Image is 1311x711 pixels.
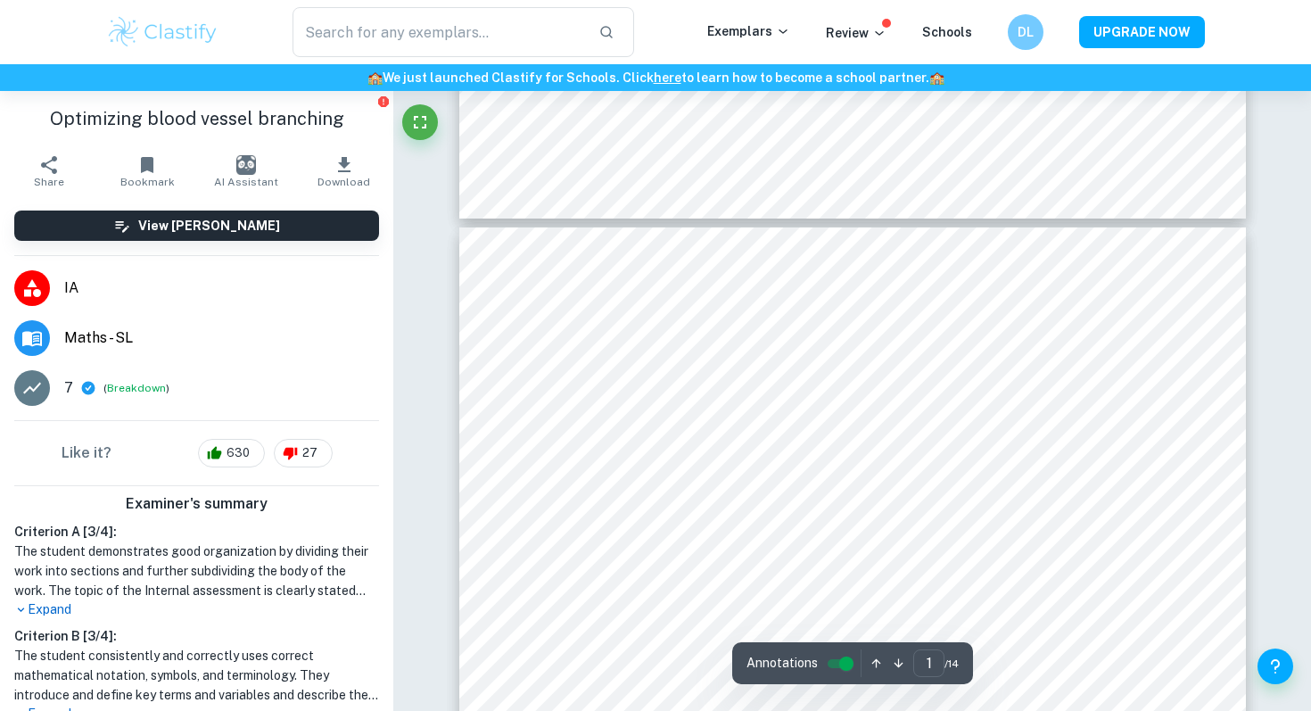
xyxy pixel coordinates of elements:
span: 27 [293,444,327,462]
button: Bookmark [98,146,196,196]
img: AI Assistant [236,155,256,175]
h6: View [PERSON_NAME] [138,216,280,236]
span: Annotations [746,654,818,673]
h1: The student consistently and correctly uses correct mathematical notation, symbols, and terminolo... [14,646,379,705]
p: Expand [14,600,379,619]
input: Search for any exemplars... [293,7,584,57]
h6: We just launched Clastify for Schools. Click to learn how to become a school partner. [4,68,1307,87]
a: here [654,70,681,85]
img: Clastify logo [106,14,219,50]
div: 630 [198,439,265,467]
button: Report issue [376,95,390,108]
span: Bookmark [120,176,175,188]
h1: The student demonstrates good organization by dividing their work into sections and further subdi... [14,542,379,600]
h6: Criterion A [ 3 / 4 ]: [14,522,379,542]
span: IA [64,277,379,299]
button: Help and Feedback [1257,649,1293,684]
button: UPGRADE NOW [1079,16,1205,48]
span: ( ) [103,380,169,397]
button: AI Assistant [197,146,295,196]
span: / 14 [944,656,959,672]
h6: Examiner's summary [7,493,386,515]
div: 27 [274,439,333,467]
p: 7 [64,377,73,399]
span: 630 [217,444,260,462]
span: 🏫 [929,70,944,85]
button: Download [295,146,393,196]
h1: Optimizing blood vessel branching [14,105,379,132]
span: Download [317,176,370,188]
p: Exemplars [707,21,790,41]
button: Fullscreen [402,104,438,140]
span: AI Assistant [214,176,278,188]
h6: Like it? [62,442,111,464]
span: Share [34,176,64,188]
button: View [PERSON_NAME] [14,211,379,241]
h6: DL [1016,22,1036,42]
span: 🏫 [367,70,383,85]
span: Maths - SL [64,327,379,349]
p: Review [826,23,886,43]
button: Breakdown [107,380,166,396]
button: DL [1008,14,1043,50]
a: Schools [922,25,972,39]
h6: Criterion B [ 3 / 4 ]: [14,626,379,646]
